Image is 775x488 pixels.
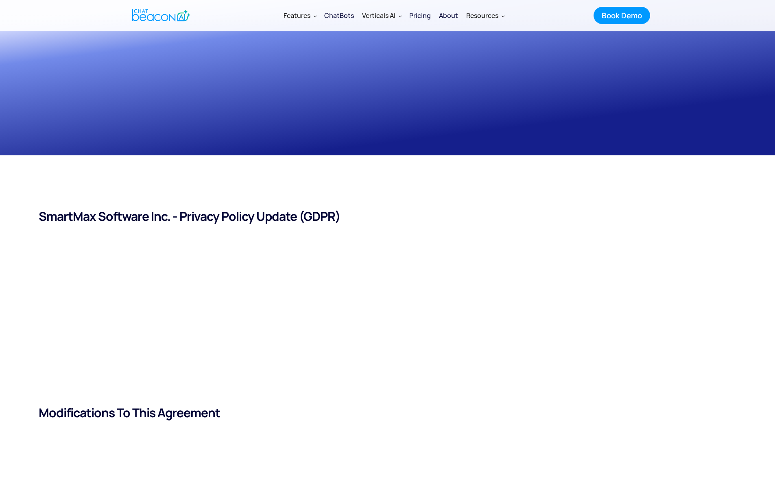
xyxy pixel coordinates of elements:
div: Book Demo [602,10,642,21]
img: Dropdown [502,14,505,17]
div: Pricing [409,10,431,21]
div: Verticals AI [362,10,395,21]
h4: SmartMax Software Inc. - Privacy Policy Update (GDPR) [22,208,759,224]
h2: ChatBeacon Privacy [170,109,347,130]
h4: Modifications To This Agreement [22,405,759,421]
img: Dropdown [314,14,317,17]
a: ChatBots [320,5,358,26]
a: About [435,5,462,26]
div: ChatBots [324,10,354,21]
div: Features [284,10,310,21]
a: Pricing [405,5,435,26]
div: Resources [466,10,498,21]
div: About [439,10,458,21]
img: Dropdown [399,14,402,17]
a: Book Demo [594,7,650,24]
